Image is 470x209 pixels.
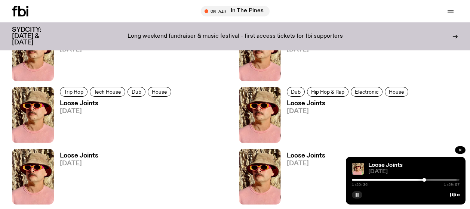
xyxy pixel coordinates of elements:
a: Loose Joints[DATE] [54,39,147,81]
span: [DATE] [368,169,460,175]
img: Tyson stands in front of a paperbark tree wearing orange sunglasses, a suede bucket hat and a pin... [239,87,281,143]
a: Dub [128,87,145,97]
a: Loose Joints[DATE] [281,100,411,143]
a: Loose Joints[DATE] [54,153,98,205]
img: Tyson stands in front of a paperbark tree wearing orange sunglasses, a suede bucket hat and a pin... [239,149,281,205]
p: Long weekend fundraiser & music festival - first access tickets for fbi supporters [128,33,343,40]
h3: Loose Joints [287,153,325,159]
h3: Loose Joints [287,100,411,107]
span: [DATE] [287,108,411,115]
a: Tech House [90,87,125,97]
span: Trip Hop [64,89,83,95]
span: [DATE] [60,108,173,115]
h3: Loose Joints [60,100,173,107]
h3: SYDCITY: [DATE] & [DATE] [12,27,60,46]
span: [DATE] [287,160,325,167]
a: Loose Joints[DATE] [54,100,173,143]
button: On AirIn The Pines [201,6,270,16]
span: House [152,89,167,95]
a: Electronic [351,87,383,97]
img: Tyson stands in front of a paperbark tree wearing orange sunglasses, a suede bucket hat and a pin... [352,163,364,175]
a: Trip Hop [60,87,87,97]
span: Dub [291,89,301,95]
a: Loose Joints[DATE] [281,39,401,81]
span: [DATE] [60,160,98,167]
span: Hip Hop & Rap [311,89,344,95]
a: House [148,87,171,97]
a: House [385,87,408,97]
a: Loose Joints[DATE] [281,153,325,205]
h3: Loose Joints [60,153,98,159]
img: Tyson stands in front of a paperbark tree wearing orange sunglasses, a suede bucket hat and a pin... [12,25,54,81]
span: House [389,89,404,95]
span: Electronic [355,89,378,95]
span: Dub [132,89,141,95]
img: Tyson stands in front of a paperbark tree wearing orange sunglasses, a suede bucket hat and a pin... [239,25,281,81]
a: Loose Joints [368,162,403,168]
img: Tyson stands in front of a paperbark tree wearing orange sunglasses, a suede bucket hat and a pin... [12,87,54,143]
a: Dub [287,87,305,97]
span: Tech House [94,89,121,95]
span: 1:59:57 [444,183,460,187]
img: Tyson stands in front of a paperbark tree wearing orange sunglasses, a suede bucket hat and a pin... [12,149,54,205]
a: Hip Hop & Rap [307,87,348,97]
span: 1:20:36 [352,183,368,187]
